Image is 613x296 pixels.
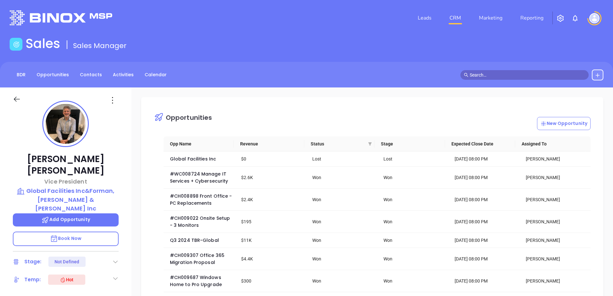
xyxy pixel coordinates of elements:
[241,155,303,162] div: $0
[170,193,233,206] a: #CH008898 Front Office - PC Replacements
[383,218,446,225] div: Won
[526,255,588,262] div: [PERSON_NAME]
[170,215,231,228] a: #CH009022 Onsite Setup - 3 Monitors
[73,41,127,51] span: Sales Manager
[24,257,42,267] div: Stage:
[13,186,119,213] a: Global Facilities Inc&Forman,[PERSON_NAME] & [PERSON_NAME] Inc
[455,155,517,162] div: [DATE] 08:00 PM
[464,73,468,77] span: search
[24,275,41,284] div: Temp:
[170,252,226,266] a: #CH009307 Office 365 Migration Proposal
[312,218,374,225] div: Won
[166,114,212,121] div: Opportunities
[540,120,588,127] p: New Opportunity
[455,218,517,225] div: [DATE] 08:00 PM
[241,218,303,225] div: $195
[455,255,517,262] div: [DATE] 08:00 PM
[13,153,119,177] p: [PERSON_NAME] [PERSON_NAME]
[470,71,585,78] input: Search…
[476,12,505,24] a: Marketing
[33,70,73,80] a: Opportunities
[76,70,106,80] a: Contacts
[368,142,372,146] span: filter
[41,216,90,223] span: Add Opportunity
[571,14,579,22] img: iconNotification
[518,12,546,24] a: Reporting
[526,155,588,162] div: [PERSON_NAME]
[50,235,81,242] span: Book Now
[447,12,464,24] a: CRM
[241,277,303,284] div: $300
[10,10,112,25] img: logo
[526,174,588,181] div: [PERSON_NAME]
[445,136,515,152] th: Expected Close Date
[557,14,564,22] img: iconSetting
[234,136,304,152] th: Revenue
[455,277,517,284] div: [DATE] 08:00 PM
[383,174,446,181] div: Won
[383,255,446,262] div: Won
[312,174,374,181] div: Won
[455,174,517,181] div: [DATE] 08:00 PM
[415,12,434,24] a: Leads
[455,237,517,244] div: [DATE] 08:00 PM
[312,277,374,284] div: Won
[311,140,365,147] span: Status
[526,218,588,225] div: [PERSON_NAME]
[312,155,374,162] div: Lost
[141,70,171,80] a: Calendar
[383,237,446,244] div: Won
[515,136,586,152] th: Assigned To
[383,155,446,162] div: Lost
[170,156,216,162] a: Global Facilities Inc
[170,237,219,243] a: Q3 2024 TBR-Global
[383,277,446,284] div: Won
[526,277,588,284] div: [PERSON_NAME]
[164,136,234,152] th: Opp Name
[109,70,138,80] a: Activities
[46,104,86,144] img: profile-user
[312,255,374,262] div: Won
[241,237,303,244] div: $11K
[526,237,588,244] div: [PERSON_NAME]
[13,177,119,186] p: Vice President
[60,276,73,284] div: Hot
[589,13,600,23] img: user
[383,196,446,203] div: Won
[241,255,303,262] div: $4.4K
[367,139,373,149] span: filter
[26,36,60,51] h1: Sales
[374,136,445,152] th: Stage
[312,237,374,244] div: Won
[241,196,303,203] div: $2.4K
[312,196,374,203] div: Won
[13,70,29,80] a: BDR
[170,274,223,288] a: #CH009687 Windows Home to Pro Upgrade
[455,196,517,203] div: [DATE] 08:00 PM
[170,171,228,184] a: #WC008724 Manage IT Services + Cybersecurity
[55,257,79,267] div: Not Defined
[241,174,303,181] div: $2.6K
[526,196,588,203] div: [PERSON_NAME]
